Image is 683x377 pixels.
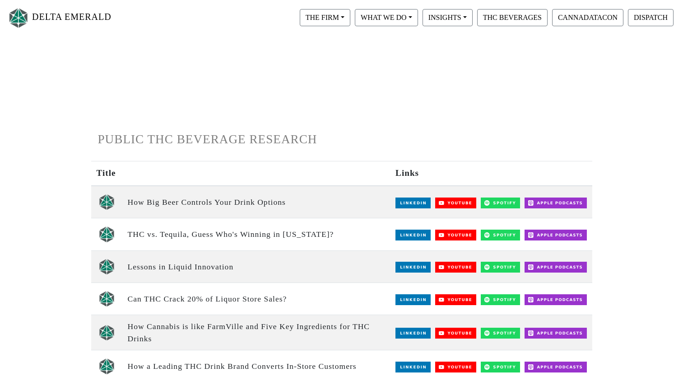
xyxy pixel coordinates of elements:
[435,262,476,273] img: YouTube
[435,294,476,305] img: YouTube
[122,315,390,350] td: How Cannabis is like FarmVille and Five Key Ingredients for THC Drinks
[423,9,473,26] button: INSIGHTS
[122,218,390,250] td: THC vs. Tequila, Guess Who's Winning in [US_STATE]?
[300,9,350,26] button: THE FIRM
[395,230,431,240] img: LinkedIn
[525,294,587,305] img: Apple Podcasts
[435,362,476,372] img: YouTube
[525,362,587,372] img: Apple Podcasts
[477,9,548,26] button: THC BEVERAGES
[550,13,626,21] a: CANNADATACON
[99,325,115,341] img: unscripted logo
[122,186,390,218] td: How Big Beer Controls Your Drink Options
[99,358,115,374] img: unscripted logo
[99,194,115,210] img: unscripted logo
[91,161,122,186] th: Title
[525,328,587,339] img: Apple Podcasts
[475,13,550,21] a: THC BEVERAGES
[481,362,520,372] img: Spotify
[481,230,520,240] img: Spotify
[481,294,520,305] img: Spotify
[395,262,431,273] img: LinkedIn
[628,9,674,26] button: DISPATCH
[552,9,623,26] button: CANNADATACON
[525,198,587,208] img: Apple Podcasts
[435,198,476,208] img: YouTube
[395,198,431,208] img: LinkedIn
[122,283,390,315] td: Can THC Crack 20% of Liquor Store Sales?
[525,262,587,273] img: Apple Podcasts
[435,328,476,339] img: YouTube
[481,328,520,339] img: Spotify
[99,226,115,242] img: unscripted logo
[435,230,476,240] img: YouTube
[525,230,587,240] img: Apple Podcasts
[481,198,520,208] img: Spotify
[626,13,676,21] a: DISPATCH
[395,362,431,372] img: LinkedIn
[99,291,115,307] img: unscripted logo
[7,4,112,32] a: DELTA EMERALD
[395,294,431,305] img: LinkedIn
[98,132,585,147] h1: PUBLIC THC BEVERAGE RESEARCH
[395,328,431,339] img: LinkedIn
[355,9,418,26] button: WHAT WE DO
[122,250,390,283] td: Lessons in Liquid Innovation
[7,6,30,30] img: Logo
[99,259,115,275] img: unscripted logo
[390,161,592,186] th: Links
[481,262,520,273] img: Spotify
